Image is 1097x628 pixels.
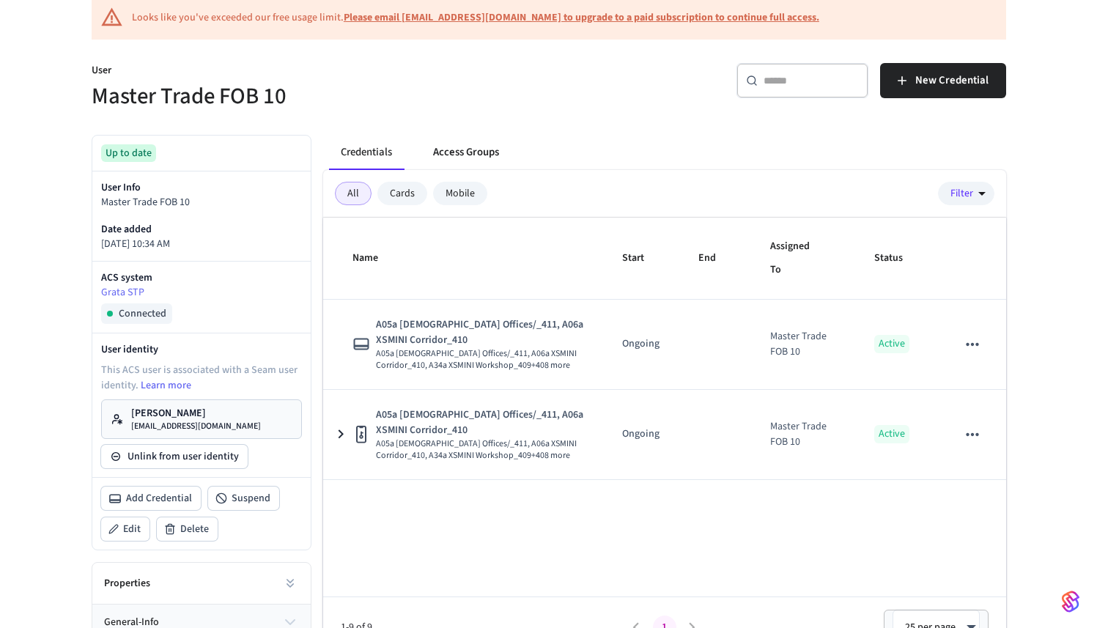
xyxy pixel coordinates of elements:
[376,407,587,438] span: A05a [DEMOGRAPHIC_DATA] Offices/_411, A06a XSMINI Corridor_410
[208,487,279,510] button: Suspend
[344,10,819,25] a: Please email [EMAIL_ADDRESS][DOMAIN_NAME] to upgrade to a paid subscription to continue full access.
[433,182,487,205] div: Mobile
[101,363,302,394] p: This ACS user is associated with a Seam user identity.
[141,378,191,393] a: Learn more
[119,306,166,321] span: Connected
[101,195,302,210] p: Master Trade FOB 10
[622,247,663,270] span: Start
[376,438,587,462] span: A05a [DEMOGRAPHIC_DATA] Offices/_411, A06a XSMINI Corridor_410, A34a XSMINI Workshop_409 +408 more
[1062,590,1079,613] img: SeamLogoGradient.69752ec5.svg
[101,399,302,439] a: [PERSON_NAME][EMAIL_ADDRESS][DOMAIN_NAME]
[157,517,218,541] button: Delete
[376,317,587,348] span: A05a [DEMOGRAPHIC_DATA] Offices/_411, A06a XSMINI Corridor_410
[131,406,261,421] p: [PERSON_NAME]
[770,329,839,360] div: Master Trade FOB 10
[101,270,302,285] p: ACS system
[323,218,1006,480] table: sticky table
[101,222,302,237] p: Date added
[874,425,909,443] p: Active
[101,237,302,252] p: [DATE] 10:34 AM
[180,522,209,536] span: Delete
[104,576,150,591] h2: Properties
[101,445,248,468] button: Unlink from user identity
[770,419,839,450] div: Master Trade FOB 10
[938,182,994,205] button: Filter
[698,247,735,270] span: End
[232,491,270,506] span: Suspend
[101,517,149,541] button: Edit
[101,144,156,162] div: Up to date
[92,63,540,81] p: User
[421,135,511,170] button: Access Groups
[770,235,839,281] span: Assigned To
[915,71,989,90] span: New Credential
[101,487,201,510] button: Add Credential
[335,182,372,205] div: All
[132,10,819,26] div: Looks like you've exceeded our free usage limit.
[123,522,141,536] span: Edit
[101,180,302,195] p: User Info
[622,336,663,352] p: Ongoing
[101,285,302,300] a: Grata STP
[622,426,663,442] p: Ongoing
[131,421,261,432] p: [EMAIL_ADDRESS][DOMAIN_NAME]
[880,63,1006,98] button: New Credential
[329,135,404,170] button: Credentials
[92,81,540,111] h5: Master Trade FOB 10
[874,335,909,353] p: Active
[874,247,922,270] span: Status
[376,348,587,372] span: A05a [DEMOGRAPHIC_DATA] Offices/_411, A06a XSMINI Corridor_410, A34a XSMINI Workshop_409 +408 more
[101,342,302,357] p: User identity
[352,247,397,270] span: Name
[126,491,192,506] span: Add Credential
[377,182,427,205] div: Cards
